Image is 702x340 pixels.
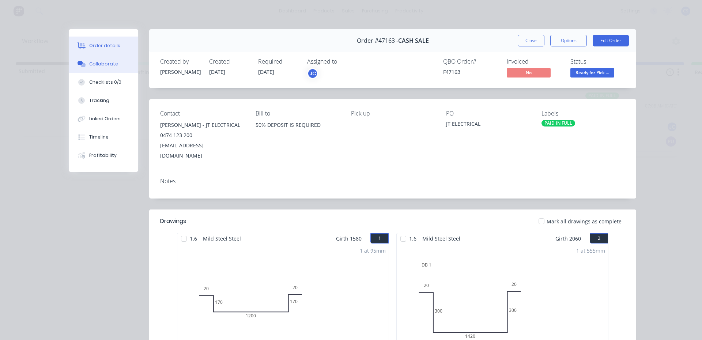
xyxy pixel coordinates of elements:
div: [PERSON_NAME] [160,68,200,76]
span: Ready for Pick ... [570,68,614,77]
div: QBO Order # [443,58,498,65]
div: 50% DEPOSIT IS REQUIRED [256,120,339,143]
button: Edit Order [593,35,629,46]
span: Girth 1580 [336,233,362,244]
div: Labels [541,110,625,117]
div: Created by [160,58,200,65]
div: Checklists 0/0 [89,79,121,86]
button: Tracking [69,91,138,110]
div: Assigned to [307,58,380,65]
span: 1.6 [406,233,419,244]
span: [DATE] [209,68,225,75]
button: 2 [590,233,608,243]
button: Ready for Pick ... [570,68,614,79]
div: PAID IN FULL [541,120,575,126]
div: F47163 [443,68,498,76]
div: Order details [89,42,120,49]
button: 1 [370,233,389,243]
span: Order #47163 - [357,37,398,44]
div: Notes [160,178,625,185]
button: Options [550,35,587,46]
button: Checklists 0/0 [69,73,138,91]
div: Created [209,58,249,65]
div: [PERSON_NAME] - JT ELECTRICAL [160,120,244,130]
div: 1 at 555mm [576,247,605,254]
div: Drawings [160,217,186,226]
div: 0474 123 200 [160,130,244,140]
button: Close [518,35,544,46]
div: [PERSON_NAME] - JT ELECTRICAL0474 123 200[EMAIL_ADDRESS][DOMAIN_NAME] [160,120,244,161]
div: Required [258,58,298,65]
div: PO [446,110,530,117]
span: CASH SALE [398,37,429,44]
button: Linked Orders [69,110,138,128]
div: Tracking [89,97,109,104]
span: [DATE] [258,68,274,75]
div: [EMAIL_ADDRESS][DOMAIN_NAME] [160,140,244,161]
button: Timeline [69,128,138,146]
button: JC [307,68,318,79]
span: Mild Steel Steel [419,233,463,244]
button: Order details [69,37,138,55]
div: Bill to [256,110,339,117]
span: No [507,68,551,77]
button: Profitability [69,146,138,165]
span: Mark all drawings as complete [547,218,622,225]
div: Linked Orders [89,116,121,122]
span: Mild Steel Steel [200,233,244,244]
div: Collaborate [89,61,118,67]
div: Status [570,58,625,65]
div: 1 at 95mm [360,247,386,254]
button: Collaborate [69,55,138,73]
span: Girth 2060 [555,233,581,244]
div: JT ELECTRICAL [446,120,530,130]
div: Contact [160,110,244,117]
div: Invoiced [507,58,562,65]
div: Profitability [89,152,117,159]
div: 50% DEPOSIT IS REQUIRED [256,120,339,130]
div: Timeline [89,134,109,140]
div: Pick up [351,110,435,117]
span: 1.6 [187,233,200,244]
